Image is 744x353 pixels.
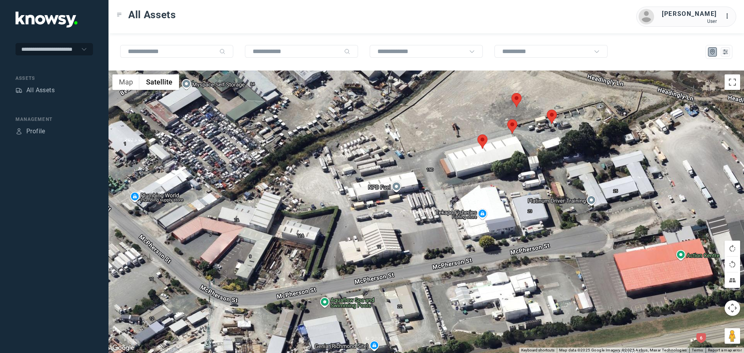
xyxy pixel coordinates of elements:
[725,328,740,344] button: Drag Pegman onto the map to open Street View
[662,9,717,19] div: [PERSON_NAME]
[709,48,716,55] div: Map
[722,48,729,55] div: List
[26,86,55,95] div: All Assets
[110,343,136,353] a: Open this area in Google Maps (opens a new window)
[26,127,45,136] div: Profile
[15,127,45,136] a: ProfileProfile
[725,272,740,288] button: Tilt map
[344,48,350,55] div: Search
[15,116,93,123] div: Management
[219,48,226,55] div: Search
[15,128,22,135] div: Profile
[110,343,136,353] img: Google
[559,348,687,352] span: Map data ©2025 Google Imagery ©2025 Airbus, Maxar Technologies
[128,8,176,22] span: All Assets
[708,348,742,352] a: Report a map error
[15,12,77,28] img: Application Logo
[112,74,139,90] button: Show street map
[725,257,740,272] button: Rotate map counterclockwise
[725,13,733,19] tspan: ...
[117,12,122,17] div: Toggle Menu
[15,87,22,94] div: Assets
[725,12,734,21] div: :
[725,241,740,256] button: Rotate map clockwise
[15,75,93,82] div: Assets
[692,348,703,352] a: Terms (opens in new tab)
[725,12,734,22] div: :
[662,19,717,24] div: User
[521,348,555,353] button: Keyboard shortcuts
[15,86,55,95] a: AssetsAll Assets
[139,74,179,90] button: Show satellite imagery
[639,9,654,24] img: avatar.png
[725,74,740,90] button: Toggle fullscreen view
[725,300,740,316] button: Map camera controls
